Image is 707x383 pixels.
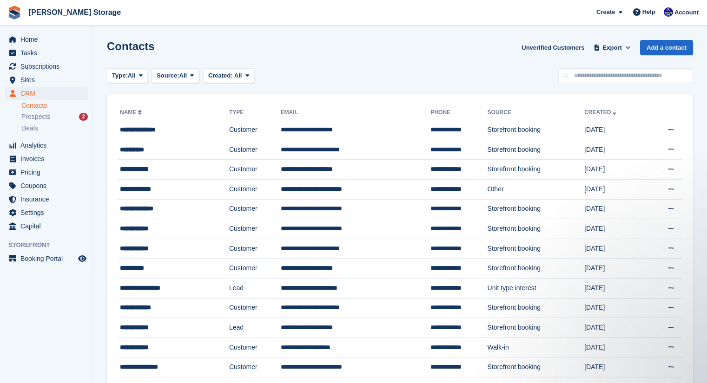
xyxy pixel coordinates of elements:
[20,193,76,206] span: Insurance
[20,87,76,100] span: CRM
[488,357,585,377] td: Storefront booking
[229,239,281,259] td: Customer
[584,298,646,318] td: [DATE]
[7,6,21,19] img: stora-icon-8386f47178a22dfd0bd8f6a31ec36ba5ce8667c1dd55bd0f319d3a0aa187defe.svg
[674,8,699,17] span: Account
[20,179,76,192] span: Coupons
[281,105,431,120] th: Email
[20,220,76,233] span: Capital
[20,33,76,46] span: Home
[120,109,144,116] a: Name
[107,68,148,84] button: Type: All
[5,179,88,192] a: menu
[584,160,646,180] td: [DATE]
[20,46,76,59] span: Tasks
[20,166,76,179] span: Pricing
[584,239,646,259] td: [DATE]
[488,140,585,160] td: Storefront booking
[5,206,88,219] a: menu
[229,278,281,298] td: Lead
[584,278,646,298] td: [DATE]
[603,43,622,52] span: Export
[584,219,646,239] td: [DATE]
[208,72,233,79] span: Created:
[488,298,585,318] td: Storefront booking
[5,33,88,46] a: menu
[5,193,88,206] a: menu
[584,259,646,279] td: [DATE]
[229,179,281,199] td: Customer
[5,220,88,233] a: menu
[596,7,615,17] span: Create
[5,252,88,265] a: menu
[79,113,88,121] div: 2
[642,7,655,17] span: Help
[518,40,588,55] a: Unverified Customers
[5,152,88,165] a: menu
[21,124,38,133] span: Deals
[488,105,585,120] th: Source
[20,252,76,265] span: Booking Portal
[488,120,585,140] td: Storefront booking
[21,112,50,121] span: Prospects
[25,5,125,20] a: [PERSON_NAME] Storage
[584,338,646,357] td: [DATE]
[5,139,88,152] a: menu
[488,239,585,259] td: Storefront booking
[229,318,281,338] td: Lead
[488,219,585,239] td: Storefront booking
[128,71,136,80] span: All
[5,87,88,100] a: menu
[584,140,646,160] td: [DATE]
[20,206,76,219] span: Settings
[488,199,585,219] td: Storefront booking
[229,105,281,120] th: Type
[203,68,254,84] button: Created: All
[234,72,242,79] span: All
[5,46,88,59] a: menu
[430,105,487,120] th: Phone
[20,73,76,86] span: Sites
[584,357,646,377] td: [DATE]
[229,259,281,279] td: Customer
[229,298,281,318] td: Customer
[229,338,281,357] td: Customer
[20,60,76,73] span: Subscriptions
[488,318,585,338] td: Storefront booking
[488,179,585,199] td: Other
[584,318,646,338] td: [DATE]
[488,259,585,279] td: Storefront booking
[21,123,88,133] a: Deals
[229,219,281,239] td: Customer
[77,253,88,264] a: Preview store
[229,140,281,160] td: Customer
[488,160,585,180] td: Storefront booking
[229,357,281,377] td: Customer
[640,40,693,55] a: Add a contact
[20,152,76,165] span: Invoices
[107,40,155,52] h1: Contacts
[152,68,199,84] button: Source: All
[179,71,187,80] span: All
[5,166,88,179] a: menu
[112,71,128,80] span: Type:
[229,199,281,219] td: Customer
[584,120,646,140] td: [DATE]
[584,199,646,219] td: [DATE]
[229,160,281,180] td: Customer
[20,139,76,152] span: Analytics
[488,338,585,357] td: Walk-in
[664,7,673,17] img: Ross Watt
[21,101,88,110] a: Contacts
[584,179,646,199] td: [DATE]
[488,278,585,298] td: Unit type interest
[229,120,281,140] td: Customer
[584,109,618,116] a: Created
[5,60,88,73] a: menu
[157,71,179,80] span: Source:
[592,40,633,55] button: Export
[5,73,88,86] a: menu
[21,112,88,122] a: Prospects 2
[8,240,93,250] span: Storefront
